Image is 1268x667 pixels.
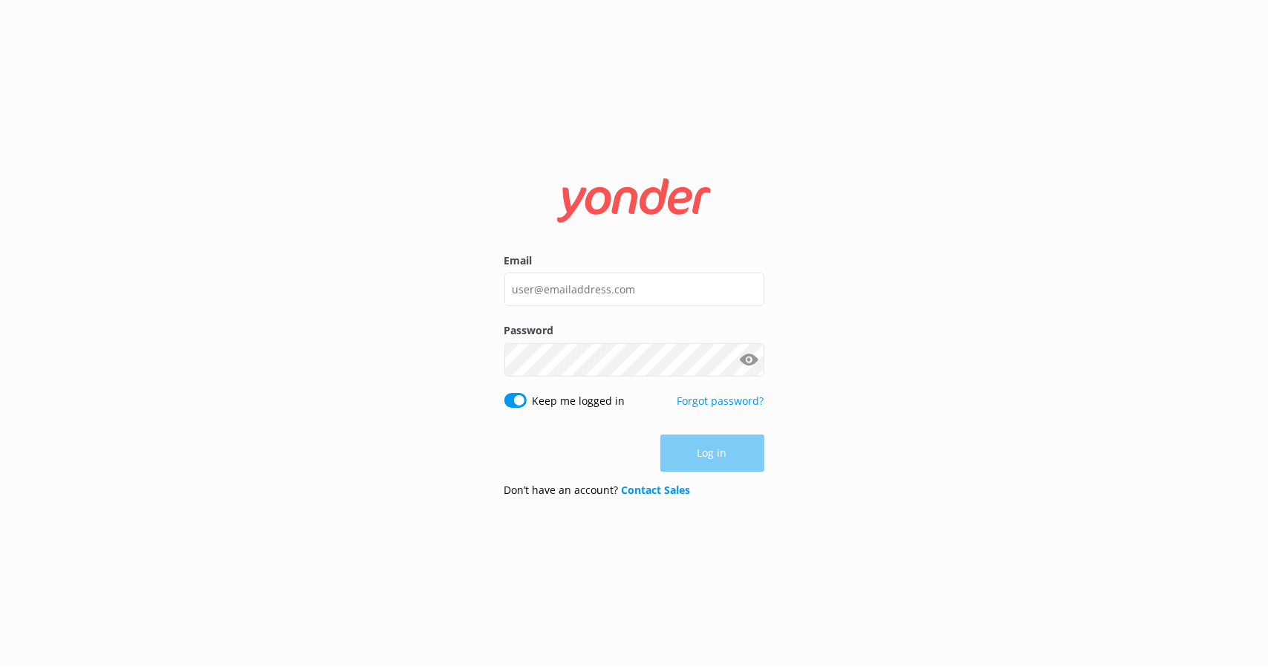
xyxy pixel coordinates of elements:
[504,253,764,269] label: Email
[622,483,691,497] a: Contact Sales
[735,345,764,374] button: Show password
[504,482,691,498] p: Don’t have an account?
[504,322,764,339] label: Password
[504,273,764,306] input: user@emailaddress.com
[677,394,764,408] a: Forgot password?
[533,393,625,409] label: Keep me logged in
